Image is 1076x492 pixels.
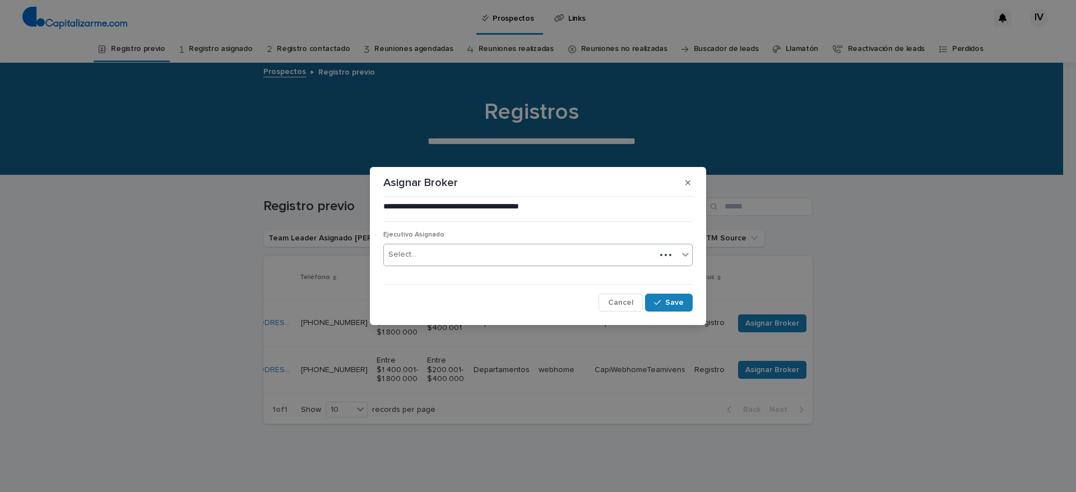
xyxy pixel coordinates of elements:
[383,231,444,238] span: Ejecutivo Asignado
[599,294,643,312] button: Cancel
[645,294,693,312] button: Save
[388,249,416,261] div: Select...
[383,176,458,189] p: Asignar Broker
[608,299,633,307] span: Cancel
[665,299,684,307] span: Save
